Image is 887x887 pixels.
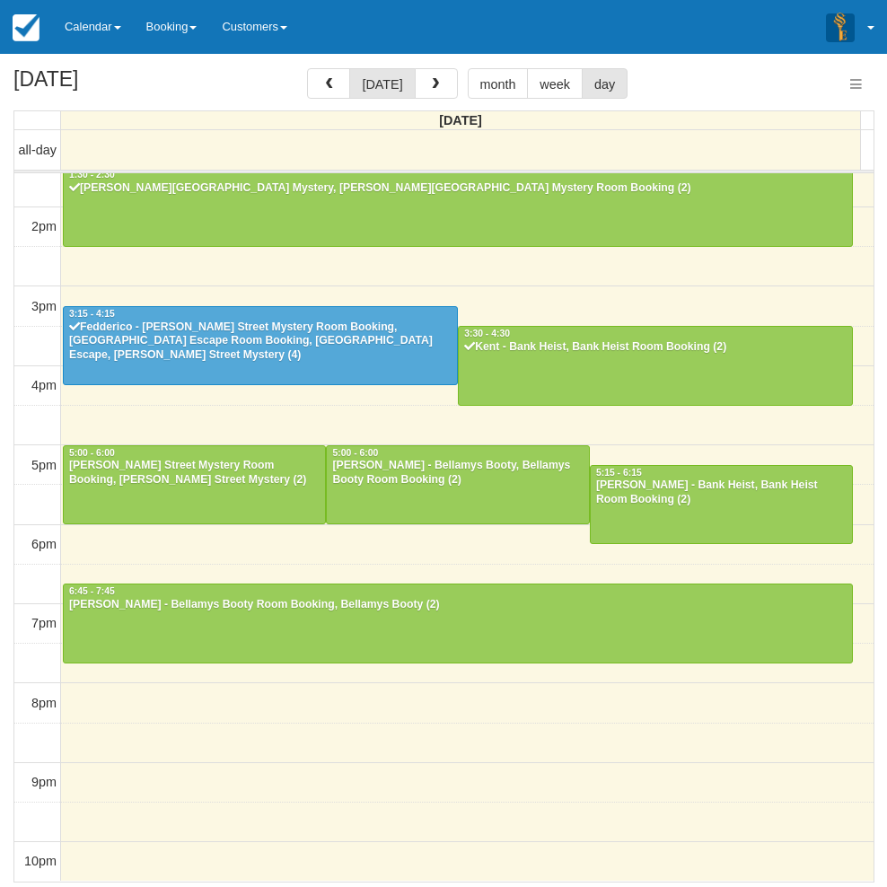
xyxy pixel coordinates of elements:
span: 3:15 - 4:15 [69,309,115,319]
span: 2pm [31,219,57,233]
span: 9pm [31,775,57,789]
span: 3pm [31,299,57,313]
span: all-day [19,143,57,157]
span: 5pm [31,458,57,472]
span: 5:00 - 6:00 [332,448,378,458]
span: 6pm [31,537,57,551]
span: 6:45 - 7:45 [69,586,115,596]
div: [PERSON_NAME] - Bank Heist, Bank Heist Room Booking (2) [595,479,847,507]
button: day [582,68,628,99]
span: 5:15 - 6:15 [596,468,642,478]
a: 5:00 - 6:00[PERSON_NAME] - Bellamys Booty, Bellamys Booty Room Booking (2) [326,445,589,524]
span: 1:30 - 2:30 [69,170,115,180]
div: [PERSON_NAME] - Bellamys Booty Room Booking, Bellamys Booty (2) [68,598,847,612]
button: [DATE] [349,68,415,99]
h2: [DATE] [13,68,241,101]
span: 3:30 - 4:30 [464,329,510,338]
img: A3 [826,13,855,41]
a: 1:30 - 2:30[PERSON_NAME][GEOGRAPHIC_DATA] Mystery, [PERSON_NAME][GEOGRAPHIC_DATA] Mystery Room Bo... [63,167,853,246]
div: Fedderico - [PERSON_NAME] Street Mystery Room Booking, [GEOGRAPHIC_DATA] Escape Room Booking, [GE... [68,321,452,364]
button: month [468,68,529,99]
a: 3:30 - 4:30Kent - Bank Heist, Bank Heist Room Booking (2) [458,326,853,405]
a: 6:45 - 7:45[PERSON_NAME] - Bellamys Booty Room Booking, Bellamys Booty (2) [63,584,853,663]
span: [DATE] [439,113,482,127]
span: 5:00 - 6:00 [69,448,115,458]
span: 4pm [31,378,57,392]
a: 5:00 - 6:00[PERSON_NAME] Street Mystery Room Booking, [PERSON_NAME] Street Mystery (2) [63,445,326,524]
div: [PERSON_NAME][GEOGRAPHIC_DATA] Mystery, [PERSON_NAME][GEOGRAPHIC_DATA] Mystery Room Booking (2) [68,181,847,196]
img: checkfront-main-nav-mini-logo.png [13,14,40,41]
div: Kent - Bank Heist, Bank Heist Room Booking (2) [463,340,847,355]
div: [PERSON_NAME] - Bellamys Booty, Bellamys Booty Room Booking (2) [331,459,584,487]
div: [PERSON_NAME] Street Mystery Room Booking, [PERSON_NAME] Street Mystery (2) [68,459,321,487]
button: week [527,68,583,99]
a: 5:15 - 6:15[PERSON_NAME] - Bank Heist, Bank Heist Room Booking (2) [590,465,853,544]
span: 7pm [31,616,57,630]
span: 8pm [31,696,57,710]
a: 3:15 - 4:15Fedderico - [PERSON_NAME] Street Mystery Room Booking, [GEOGRAPHIC_DATA] Escape Room B... [63,306,458,385]
span: 10pm [24,854,57,868]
